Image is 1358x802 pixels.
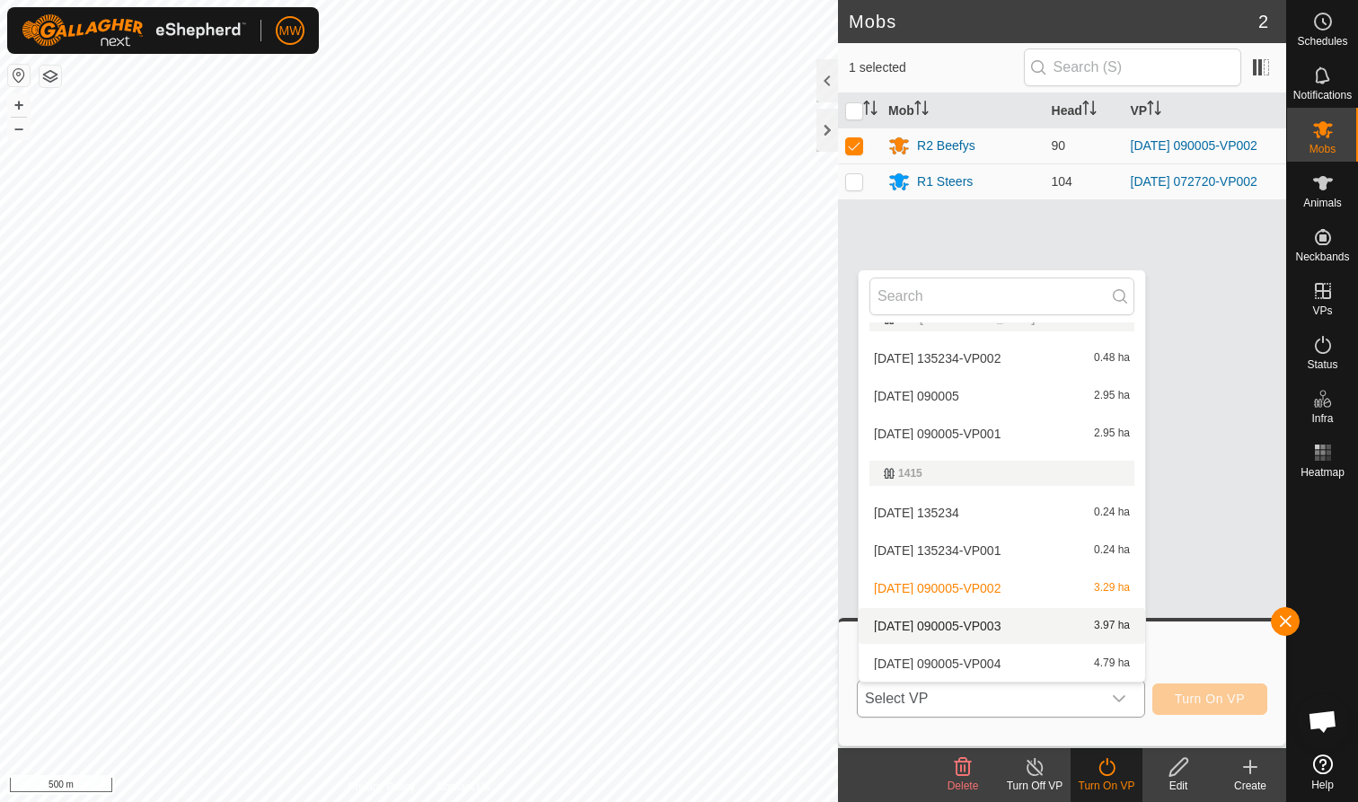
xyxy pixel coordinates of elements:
span: 0.24 ha [1094,507,1130,519]
span: 2 [1258,8,1268,35]
span: [DATE] 135234 [874,507,959,519]
button: Map Layers [40,66,61,87]
input: Search [869,278,1134,315]
div: 1415 [884,468,1120,479]
span: Neckbands [1295,251,1349,262]
li: 2025-09-28 090005-VP003 [859,608,1145,644]
th: Mob [881,93,1044,128]
li: 2025-09-28 090005-VP001 [859,416,1145,452]
span: VPs [1312,305,1332,316]
input: Search (S) [1024,48,1241,86]
div: Create [1214,778,1286,794]
a: Help [1287,747,1358,798]
span: 0.48 ha [1094,352,1130,365]
a: [DATE] 072720-VP002 [1131,174,1257,189]
span: Status [1307,359,1337,370]
span: Mobs [1309,144,1336,154]
div: R2 Beefys [917,137,975,155]
span: 4.79 ha [1094,657,1130,670]
img: Gallagher Logo [22,14,246,47]
th: Head [1045,93,1124,128]
li: 2025-09-12 135234-VP001 [859,533,1145,568]
th: VP [1124,93,1286,128]
a: Privacy Policy [348,779,415,795]
div: dropdown trigger [1101,681,1137,717]
li: 2025-09-28 090005-VP002 [859,570,1145,606]
p-sorticon: Activate to sort [914,103,929,118]
div: Edit [1142,778,1214,794]
span: 90 [1052,138,1066,153]
span: 104 [1052,174,1072,189]
span: [DATE] 090005 [874,390,959,402]
p-sorticon: Activate to sort [1082,103,1097,118]
li: 2025-09-12 135234 [859,495,1145,531]
span: [DATE] 135234-VP001 [874,544,1001,557]
li: 2025-09-12 135234-VP002 [859,340,1145,376]
span: 0.24 ha [1094,544,1130,557]
button: Turn On VP [1152,683,1267,715]
span: Heatmap [1301,467,1345,478]
p-sorticon: Activate to sort [1147,103,1161,118]
span: Delete [948,780,979,792]
li: 2025-09-28 090005-VP004 [859,646,1145,682]
span: [DATE] 090005-VP001 [874,427,1001,440]
span: [DATE] 090005-VP002 [874,582,1001,595]
span: [DATE] 090005-VP003 [874,620,1001,632]
span: Animals [1303,198,1342,208]
span: Turn On VP [1175,692,1245,706]
span: 1 selected [849,58,1024,77]
span: Schedules [1297,36,1347,47]
div: R1 Steers [917,172,973,191]
span: [DATE] 135234-VP002 [874,352,1001,365]
div: 13 - [GEOGRAPHIC_DATA] [884,313,1120,324]
p-sorticon: Activate to sort [863,103,877,118]
div: Turn On VP [1071,778,1142,794]
a: Contact Us [436,779,489,795]
span: Infra [1311,413,1333,424]
div: Turn Off VP [999,778,1071,794]
li: 2025-09-28 090005 [859,378,1145,414]
div: Open chat [1296,694,1350,748]
span: Select VP [858,681,1101,717]
span: [DATE] 090005-VP004 [874,657,1001,670]
a: [DATE] 090005-VP002 [1131,138,1257,153]
button: Reset Map [8,65,30,86]
button: – [8,118,30,139]
span: 3.97 ha [1094,620,1130,632]
span: Notifications [1293,90,1352,101]
span: Help [1311,780,1334,790]
span: MW [279,22,302,40]
span: 2.95 ha [1094,390,1130,402]
h2: Mobs [849,11,1258,32]
span: 2.95 ha [1094,427,1130,440]
span: 3.29 ha [1094,582,1130,595]
button: + [8,94,30,116]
